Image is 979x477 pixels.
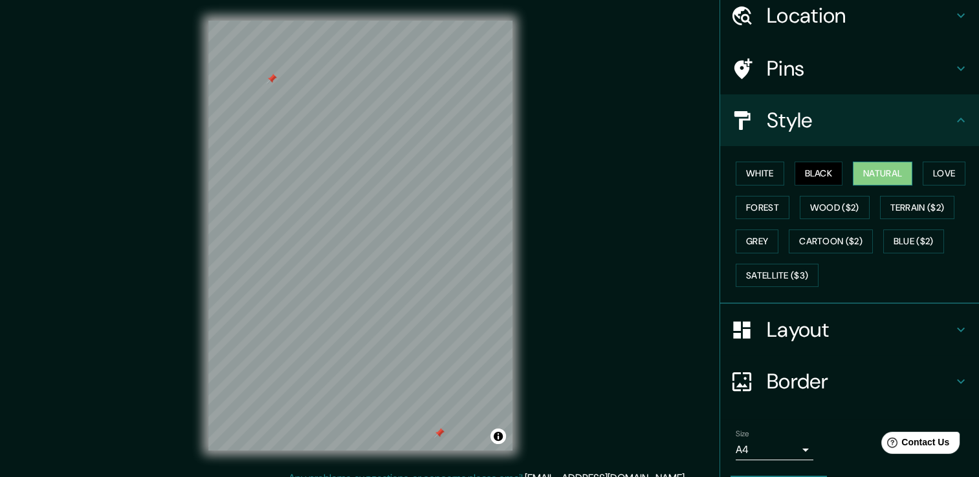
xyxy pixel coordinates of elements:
button: Natural [853,162,912,185]
canvas: Map [208,21,512,450]
div: Style [720,94,979,146]
label: Size [736,429,749,440]
h4: Pins [767,56,953,81]
button: Love [923,162,965,185]
button: Cartoon ($2) [789,229,873,253]
div: A4 [736,440,813,460]
button: Black [795,162,843,185]
button: Terrain ($2) [880,196,955,220]
button: Toggle attribution [490,429,506,444]
button: Wood ($2) [800,196,870,220]
button: Blue ($2) [883,229,944,253]
iframe: Help widget launcher [864,427,965,463]
button: Forest [736,196,789,220]
div: Border [720,355,979,407]
h4: Style [767,107,953,133]
button: White [736,162,784,185]
h4: Border [767,368,953,394]
button: Satellite ($3) [736,264,819,288]
h4: Layout [767,317,953,343]
div: Pins [720,43,979,94]
h4: Location [767,3,953,28]
div: Layout [720,304,979,355]
button: Grey [736,229,778,253]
